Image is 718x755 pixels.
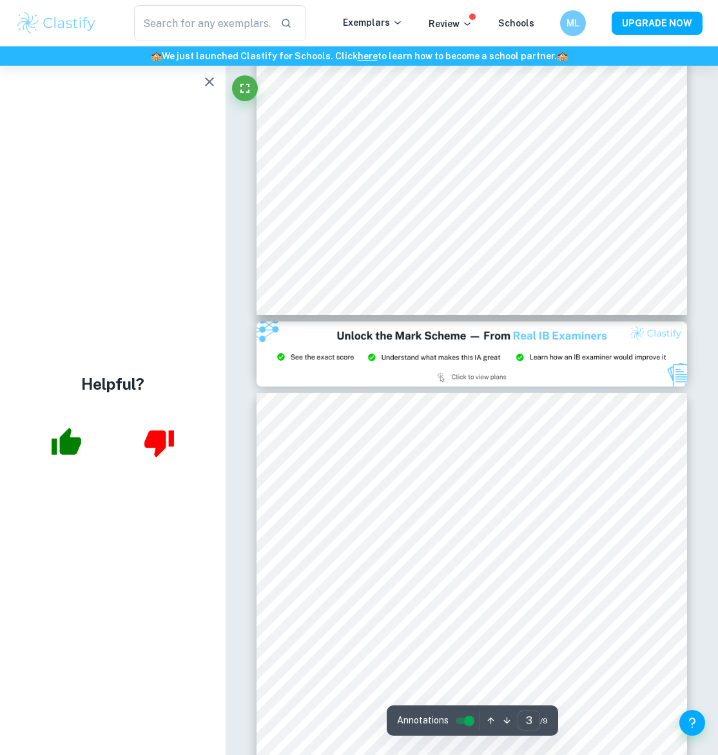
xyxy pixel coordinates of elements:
[151,51,162,61] span: 🏫
[612,12,703,35] button: UPGRADE NOW
[134,5,270,41] input: Search for any exemplars...
[343,15,403,30] p: Exemplars
[232,75,258,101] button: Fullscreen
[498,18,534,28] a: Schools
[358,51,378,61] a: here
[679,710,705,736] button: Help and Feedback
[397,714,449,727] span: Annotations
[429,17,472,31] p: Review
[15,10,97,36] img: Clastify logo
[560,10,586,36] button: ML
[3,49,715,63] h6: We just launched Clastify for Schools. Click to learn how to become a school partner.
[557,51,568,61] span: 🏫
[81,372,144,396] h4: Helpful?
[566,16,581,30] h6: ML
[257,321,687,386] img: Ad
[540,715,548,727] span: / 9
